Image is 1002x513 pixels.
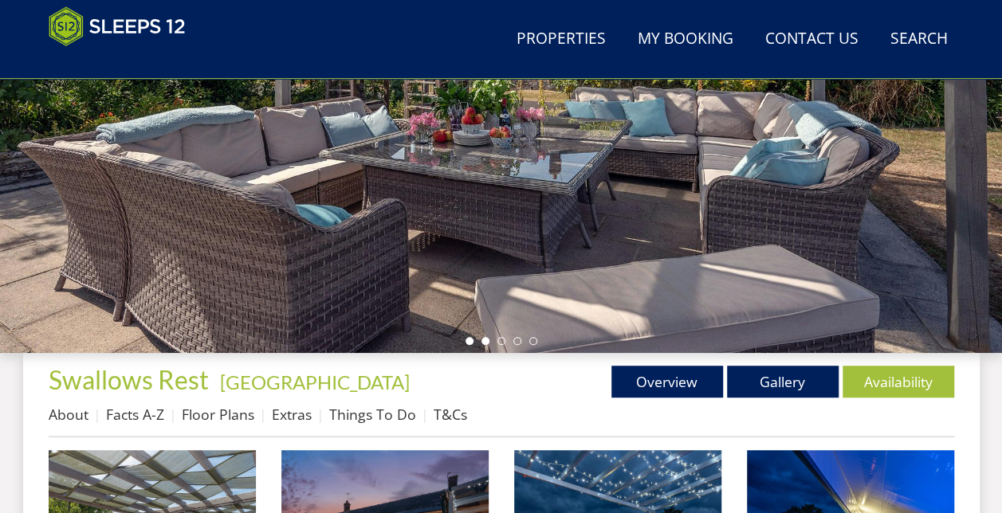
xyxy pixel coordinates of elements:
span: Swallows Rest [49,364,209,395]
a: T&Cs [434,405,467,424]
a: About [49,405,88,424]
a: Availability [843,366,954,397]
a: Extras [272,405,312,424]
span: - [214,370,410,394]
a: Overview [611,366,723,397]
a: Floor Plans [182,405,254,424]
a: Gallery [727,366,839,397]
a: Search [884,22,954,57]
a: My Booking [631,22,740,57]
a: Facts A-Z [106,405,164,424]
a: Contact Us [759,22,865,57]
img: Sleeps 12 [49,6,186,46]
a: Swallows Rest [49,364,214,395]
iframe: Customer reviews powered by Trustpilot [41,56,208,69]
a: [GEOGRAPHIC_DATA] [220,370,410,394]
a: Properties [510,22,612,57]
a: Things To Do [329,405,416,424]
